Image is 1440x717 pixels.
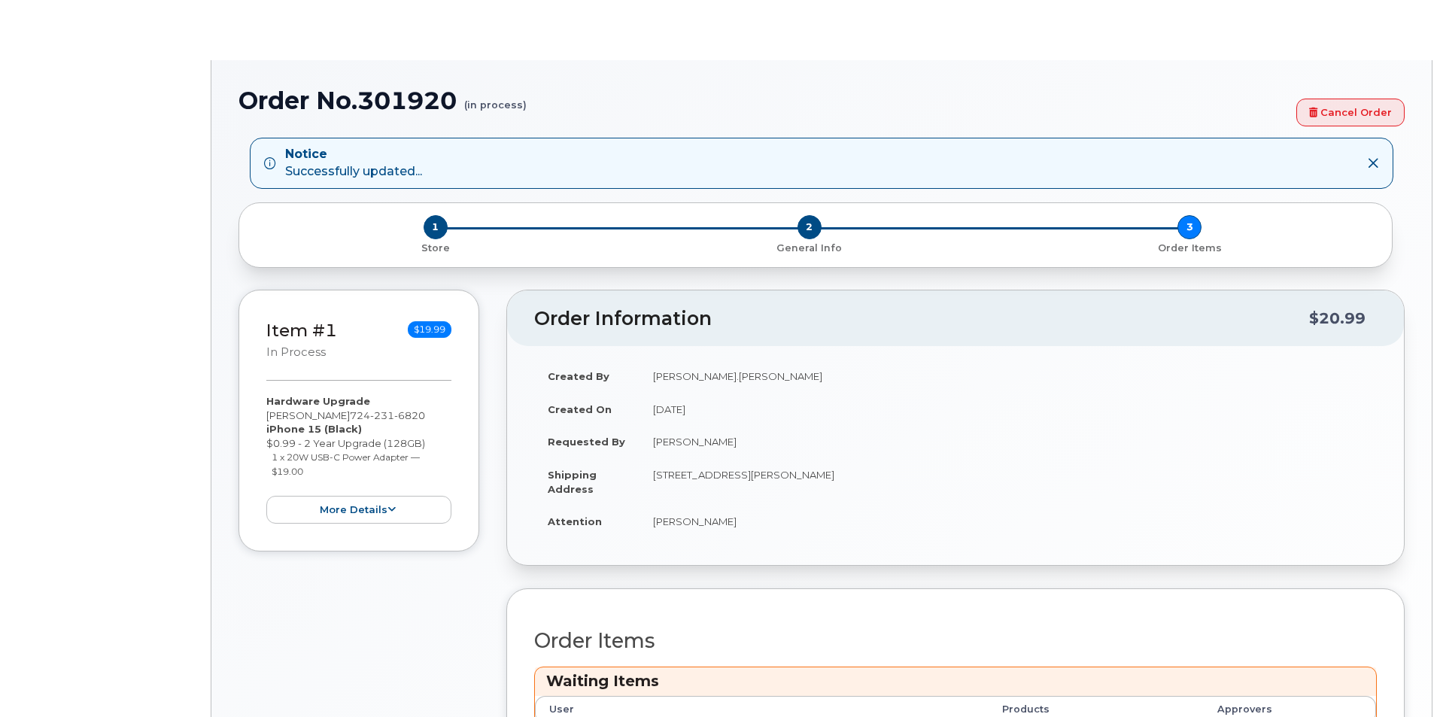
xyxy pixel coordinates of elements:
[548,403,612,415] strong: Created On
[257,242,613,255] p: Store
[394,409,425,421] span: 6820
[251,239,619,255] a: 1 Store
[350,409,425,421] span: 724
[1296,99,1405,126] a: Cancel Order
[625,242,993,255] p: General Info
[424,215,448,239] span: 1
[266,394,451,524] div: [PERSON_NAME] $0.99 - 2 Year Upgrade (128GB)
[639,458,1377,505] td: [STREET_ADDRESS][PERSON_NAME]
[639,360,1377,393] td: [PERSON_NAME].[PERSON_NAME]
[408,321,451,338] span: $19.99
[548,436,625,448] strong: Requested By
[1309,304,1366,333] div: $20.99
[238,87,1289,114] h1: Order No.301920
[266,320,337,341] a: Item #1
[546,671,1365,691] h3: Waiting Items
[548,515,602,527] strong: Attention
[619,239,999,255] a: 2 General Info
[266,496,451,524] button: more details
[272,451,420,477] small: 1 x 20W USB-C Power Adapter — $19.00
[639,425,1377,458] td: [PERSON_NAME]
[534,308,1309,330] h2: Order Information
[285,146,422,181] div: Successfully updated...
[370,409,394,421] span: 231
[464,87,527,111] small: (in process)
[285,146,422,163] strong: Notice
[797,215,822,239] span: 2
[266,345,326,359] small: in process
[639,393,1377,426] td: [DATE]
[266,395,370,407] strong: Hardware Upgrade
[548,469,597,495] strong: Shipping Address
[534,630,1377,652] h2: Order Items
[548,370,609,382] strong: Created By
[266,423,362,435] strong: iPhone 15 (Black)
[639,505,1377,538] td: [PERSON_NAME]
